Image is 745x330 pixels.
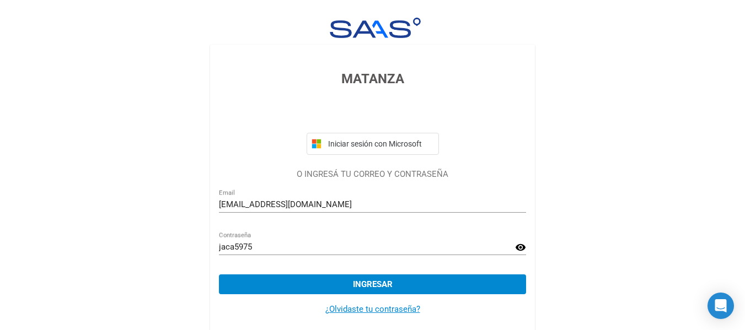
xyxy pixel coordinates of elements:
[219,69,526,89] h3: MATANZA
[307,133,439,155] button: Iniciar sesión con Microsoft
[326,139,434,148] span: Iniciar sesión con Microsoft
[325,304,420,314] a: ¿Olvidaste tu contraseña?
[515,241,526,254] mat-icon: visibility
[301,101,444,125] iframe: Botón Iniciar sesión con Google
[219,274,526,294] button: Ingresar
[353,279,393,289] span: Ingresar
[708,293,734,319] div: Open Intercom Messenger
[219,168,526,181] p: O INGRESÁ TU CORREO Y CONTRASEÑA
